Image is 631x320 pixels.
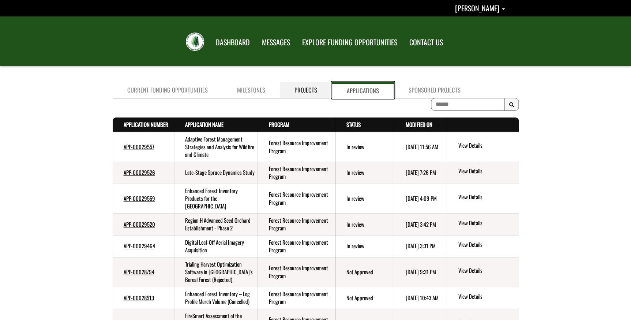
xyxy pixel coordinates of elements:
td: APP-00029526 [113,162,174,184]
a: View details [458,142,515,150]
td: APP-00029464 [113,235,174,257]
td: Adaptive Forest Management Strategies and Analysis for Wildfire and Climate [174,132,258,162]
a: EXPLORE FUNDING OPPORTUNITIES [297,33,403,52]
td: Forest Resource Improvement Program [258,235,335,257]
time: [DATE] 3:42 PM [406,220,436,228]
td: Not Approved [335,287,395,309]
td: In review [335,213,395,235]
td: action menu [446,287,518,309]
td: Forest Resource Improvement Program [258,257,335,287]
a: View details [458,267,515,275]
a: APP-00029557 [124,143,154,151]
a: Current Funding Opportunities [113,82,222,98]
td: action menu [446,184,518,213]
a: APP-00029520 [124,220,155,228]
td: 5/14/2025 9:31 PM [395,257,446,287]
td: Late-Stage Spruce Dynamics Study [174,162,258,184]
td: Forest Resource Improvement Program [258,162,335,184]
a: Status [346,120,361,128]
td: APP-00029559 [113,184,174,213]
td: 8/14/2024 10:43 AM [395,287,446,309]
a: Milestones [222,82,280,98]
a: Application Number [124,120,168,128]
a: Modified On [406,120,432,128]
a: APP-00029526 [124,168,155,176]
td: 8/15/2025 4:09 PM [395,184,446,213]
td: Enhanced Forest Inventory – Log Profile Merch Volume (Cancelled) [174,287,258,309]
td: In review [335,184,395,213]
td: 7/17/2025 3:42 PM [395,213,446,235]
a: APP-00029559 [124,194,155,202]
td: action menu [446,132,518,162]
a: View details [458,241,515,249]
td: Forest Resource Improvement Program [258,213,335,235]
a: APP-00028513 [124,294,154,302]
a: View details [458,293,515,301]
a: Applications [332,82,394,98]
td: Forest Resource Improvement Program [258,184,335,213]
td: In review [335,162,395,184]
time: [DATE] 7:26 PM [406,168,436,176]
a: MESSAGES [256,33,296,52]
a: DASHBOARD [210,33,255,52]
a: CONTACT US [404,33,448,52]
td: In review [335,132,395,162]
td: action menu [446,162,518,184]
td: APP-00029557 [113,132,174,162]
td: Trialing Harvest Optimization Software in Northern Alberta's Boreal Forest (Rejected) [174,257,258,287]
td: 5/28/2025 3:31 PM [395,235,446,257]
a: Program [268,120,289,128]
span: [PERSON_NAME] [455,3,499,14]
a: APP-00029464 [124,242,155,250]
a: Projects [280,82,332,98]
td: APP-00028794 [113,257,174,287]
td: Forest Resource Improvement Program [258,287,335,309]
td: action menu [446,235,518,257]
a: Sponsored Projects [394,82,475,98]
td: In review [335,235,395,257]
a: APP-00028794 [124,268,154,276]
td: action menu [446,213,518,235]
time: [DATE] 4:09 PM [406,194,437,202]
a: Application Name [185,120,224,128]
img: FRIAA Submissions Portal [186,33,204,51]
td: Region H Advanced Seed Orchard Establishment - Phase 2 [174,213,258,235]
time: [DATE] 10:43 AM [406,294,439,302]
a: View details [458,193,515,202]
time: [DATE] 11:56 AM [406,143,438,151]
td: Enhanced Forest Inventory Products for the Lesser Slave Lake Region [174,184,258,213]
a: View details [458,219,515,228]
td: 8/17/2025 7:26 PM [395,162,446,184]
a: View details [458,167,515,176]
time: [DATE] 3:31 PM [406,242,436,250]
td: 8/18/2025 11:56 AM [395,132,446,162]
th: Actions [446,118,518,132]
a: Shannon Sexsmith [455,3,505,14]
td: Forest Resource Improvement Program [258,132,335,162]
td: APP-00029520 [113,213,174,235]
td: Not Approved [335,257,395,287]
td: Digital Leaf-Off Aerial Imagery Acquisition [174,235,258,257]
time: [DATE] 9:31 PM [406,268,436,276]
td: APP-00028513 [113,287,174,309]
td: action menu [446,257,518,287]
nav: Main Navigation [209,31,448,52]
button: Search Results [504,98,519,111]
